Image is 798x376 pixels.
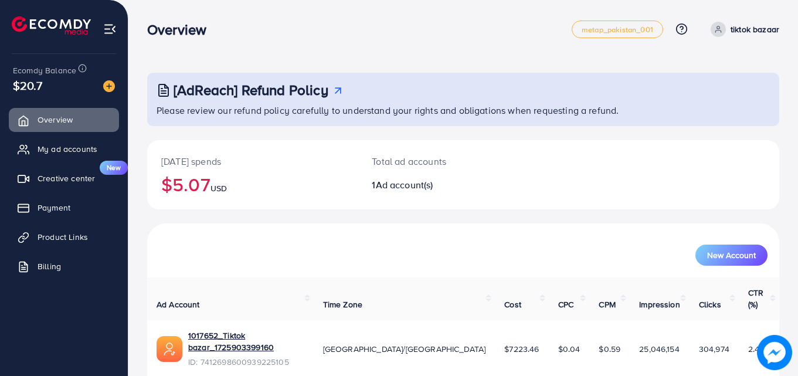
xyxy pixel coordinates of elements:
[157,103,772,117] p: Please review our refund policy carefully to understand your rights and obligations when requesti...
[210,182,227,194] span: USD
[558,299,573,310] span: CPC
[38,231,88,243] span: Product Links
[748,287,763,310] span: CTR (%)
[639,299,680,310] span: Impression
[38,114,73,126] span: Overview
[38,202,70,214] span: Payment
[38,143,97,155] span: My ad accounts
[504,299,521,310] span: Cost
[558,343,580,355] span: $0.04
[13,65,76,76] span: Ecomdy Balance
[323,343,486,355] span: [GEOGRAPHIC_DATA]/[GEOGRAPHIC_DATA]
[9,225,119,249] a: Product Links
[376,178,433,191] span: Ad account(s)
[582,26,653,33] span: metap_pakistan_001
[572,21,663,38] a: metap_pakistan_001
[12,16,91,35] img: logo
[9,108,119,131] a: Overview
[157,299,200,310] span: Ad Account
[372,154,502,168] p: Total ad accounts
[174,82,328,99] h3: [AdReach] Refund Policy
[103,80,115,92] img: image
[731,22,779,36] p: tiktok bazaar
[9,167,119,190] a: Creative centerNew
[706,22,779,37] a: tiktok bazaar
[9,137,119,161] a: My ad accounts
[9,196,119,219] a: Payment
[757,335,792,370] img: image
[103,22,117,36] img: menu
[323,299,362,310] span: Time Zone
[639,343,680,355] span: 25,046,154
[599,299,615,310] span: CPM
[599,343,620,355] span: $0.59
[699,343,729,355] span: 304,974
[161,154,344,168] p: [DATE] spends
[147,21,216,38] h3: Overview
[188,330,304,354] a: 1017652_Tiktok bazar_1725903399160
[9,255,119,278] a: Billing
[161,173,344,195] h2: $5.07
[188,356,304,368] span: ID: 7412698600939225105
[504,343,539,355] span: $7223.46
[100,161,128,175] span: New
[13,77,42,94] span: $20.7
[699,299,721,310] span: Clicks
[748,343,765,355] span: 2.45
[707,251,756,259] span: New Account
[157,336,182,362] img: ic-ads-acc.e4c84228.svg
[38,172,95,184] span: Creative center
[38,260,61,272] span: Billing
[695,245,768,266] button: New Account
[372,179,502,191] h2: 1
